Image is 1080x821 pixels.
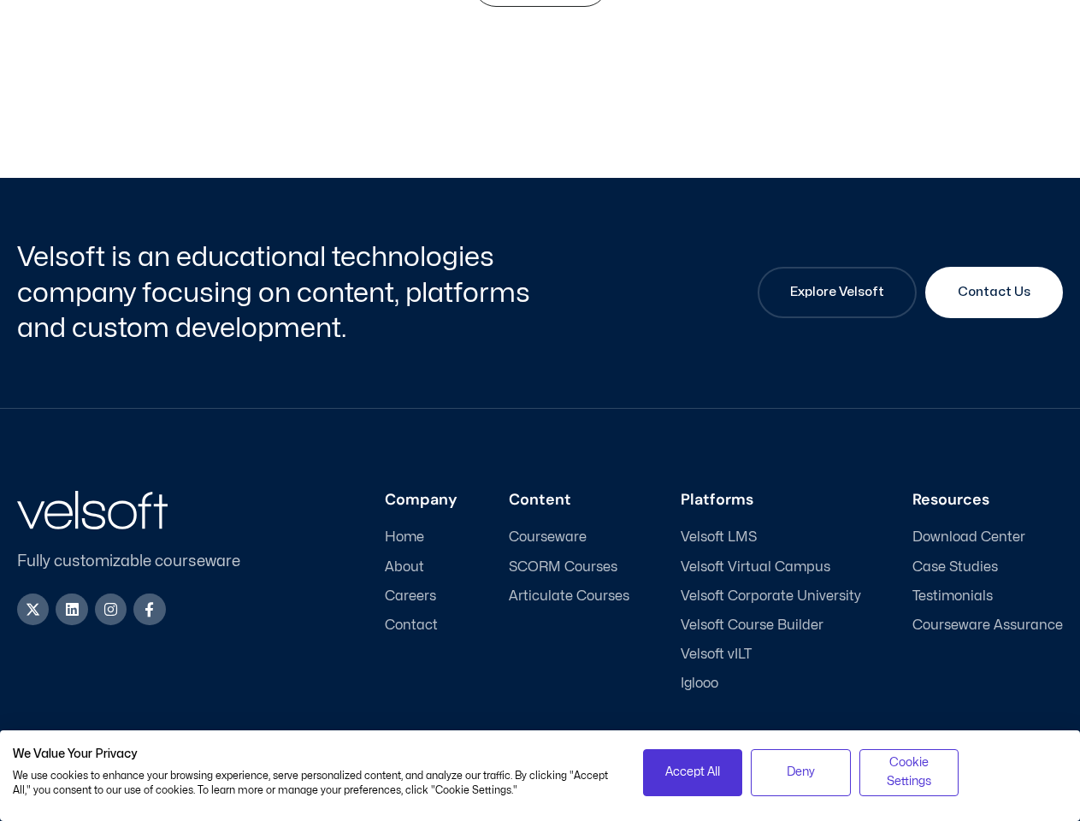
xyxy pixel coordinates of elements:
span: Velsoft Course Builder [681,617,823,634]
span: Courseware [509,529,587,546]
a: Contact Us [925,267,1063,318]
a: SCORM Courses [509,559,629,576]
h2: We Value Your Privacy [13,747,617,762]
span: Download Center [912,529,1025,546]
a: Courseware [509,529,629,546]
h3: Platforms [681,491,861,510]
span: About [385,559,424,576]
button: Adjust cookie preferences [859,749,959,796]
span: Cookie Settings [870,753,948,792]
span: Iglooo [681,676,718,692]
h3: Company [385,491,457,510]
a: Articulate Courses [509,588,629,605]
a: Velsoft vILT [681,647,861,663]
span: Deny [787,763,815,782]
span: Velsoft LMS [681,529,757,546]
span: Accept All [665,763,720,782]
a: Iglooo [681,676,861,692]
span: Contact Us [958,282,1030,303]
p: Fully customizable courseware [17,550,269,573]
span: SCORM Courses [509,559,617,576]
a: Home [385,529,457,546]
a: Velsoft Corporate University [681,588,861,605]
a: Velsoft Virtual Campus [681,559,861,576]
span: Explore Velsoft [790,282,884,303]
a: Velsoft LMS [681,529,861,546]
span: Testimonials [912,588,993,605]
a: Case Studies [912,559,1063,576]
a: Careers [385,588,457,605]
button: Deny all cookies [751,749,851,796]
h2: Velsoft is an educational technologies company focusing on content, platforms and custom developm... [17,239,536,346]
iframe: chat widget [863,783,1071,821]
button: Accept all cookies [643,749,743,796]
a: About [385,559,457,576]
span: Home [385,529,424,546]
a: Courseware Assurance [912,617,1063,634]
a: Velsoft Course Builder [681,617,861,634]
a: Explore Velsoft [758,267,917,318]
p: We use cookies to enhance your browsing experience, serve personalized content, and analyze our t... [13,769,617,798]
span: Velsoft Virtual Campus [681,559,830,576]
h3: Content [509,491,629,510]
span: Careers [385,588,436,605]
a: Contact [385,617,457,634]
a: Testimonials [912,588,1063,605]
h3: Resources [912,491,1063,510]
span: Contact [385,617,438,634]
span: Case Studies [912,559,998,576]
span: Velsoft vILT [681,647,752,663]
a: Download Center [912,529,1063,546]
